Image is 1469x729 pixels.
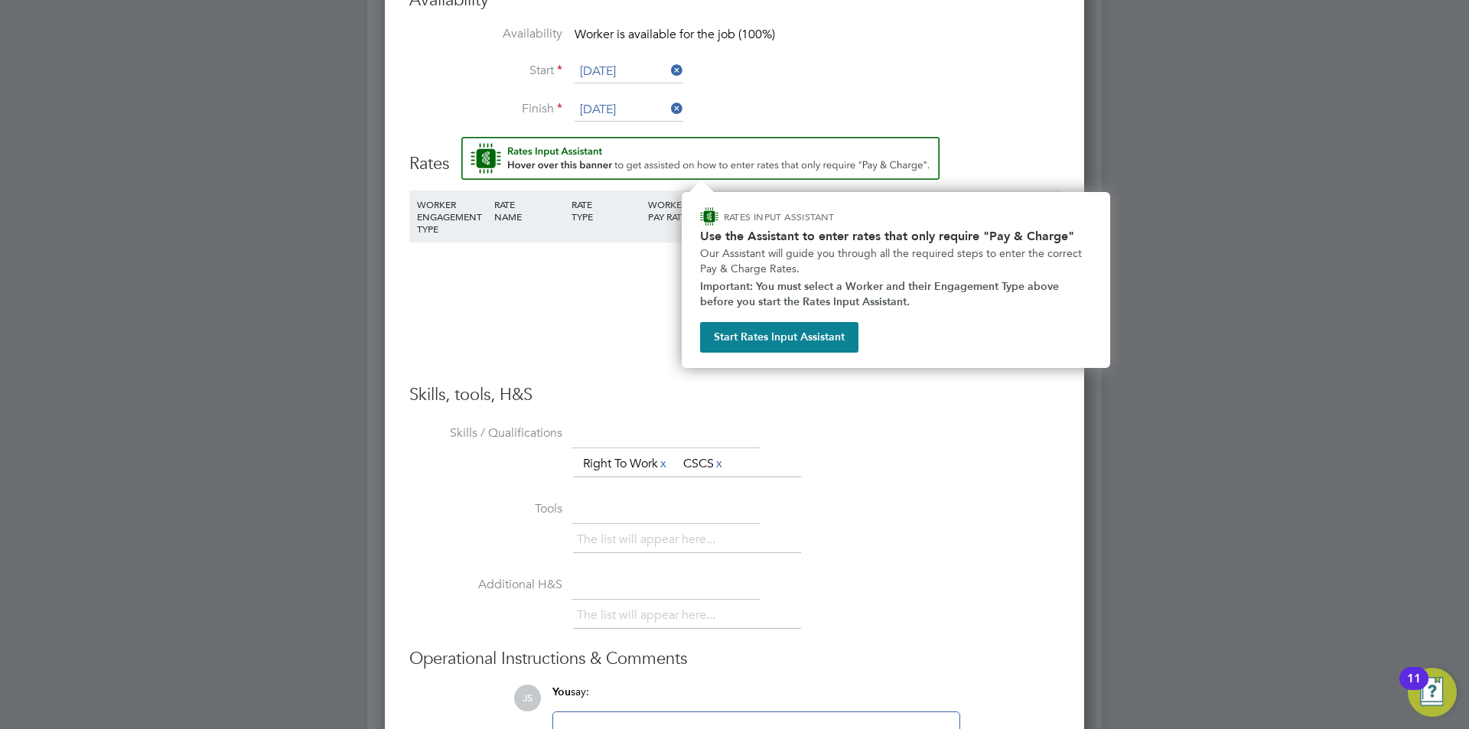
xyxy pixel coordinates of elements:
label: Start [409,63,562,79]
div: WORKER ENGAGEMENT TYPE [413,190,490,242]
li: The list will appear here... [577,605,721,626]
img: ENGAGE Assistant Icon [700,207,718,226]
a: x [658,454,669,474]
div: 11 [1407,679,1421,698]
div: WORKER PAY RATE [644,190,721,230]
div: EMPLOYER COST [799,190,876,230]
button: Open Resource Center, 11 new notifications [1408,668,1457,717]
div: HOLIDAY PAY [721,190,799,230]
label: Additional H&S [409,577,562,593]
label: Finish [409,101,562,117]
label: Availability [409,26,562,42]
a: x [714,454,725,474]
input: Select one [575,60,683,83]
span: JS [514,685,541,711]
strong: Important: You must select a Worker and their Engagement Type above before you start the Rates In... [700,280,1062,308]
input: Select one [575,99,683,122]
label: Tools [409,501,562,517]
li: The list will appear here... [577,529,721,550]
p: Our Assistant will guide you through all the required steps to enter the correct Pay & Charge Rates. [700,246,1092,276]
label: Skills / Qualifications [409,425,562,441]
div: RATE TYPE [568,190,645,230]
h3: Rates [409,137,1060,175]
span: Worker is available for the job (100%) [575,27,775,42]
p: RATES INPUT ASSISTANT [724,210,916,223]
div: AGENCY CHARGE RATE [953,190,1005,242]
span: You [552,685,571,698]
div: RATE NAME [490,190,568,230]
div: AGENCY MARKUP [876,190,953,230]
h2: Use the Assistant to enter rates that only require "Pay & Charge" [700,229,1092,243]
div: No data found [425,270,1044,286]
div: say: [552,685,960,711]
li: Right To Work [577,454,675,474]
li: CSCS [677,454,731,474]
h3: Operational Instructions & Comments [409,648,1060,670]
h3: Skills, tools, H&S [409,384,1060,406]
button: Rate Assistant [461,137,940,180]
div: How to input Rates that only require Pay & Charge [682,192,1110,368]
button: Start Rates Input Assistant [700,322,858,353]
